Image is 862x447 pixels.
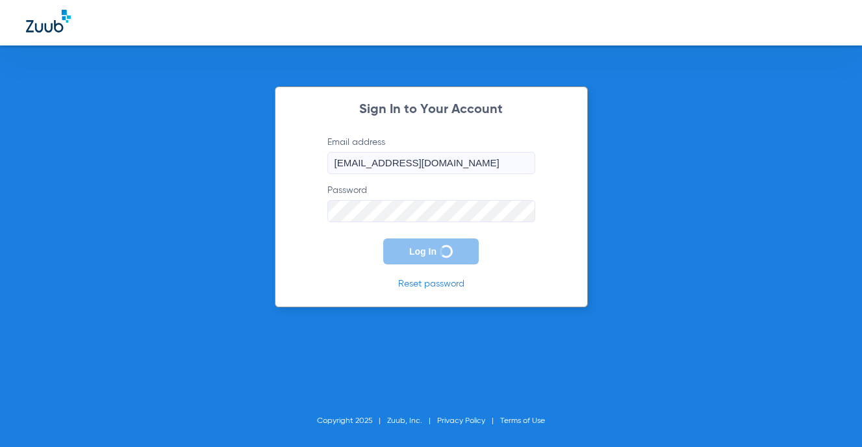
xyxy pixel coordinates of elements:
[387,415,437,428] li: Zuub, Inc.
[398,279,464,288] a: Reset password
[308,103,555,116] h2: Sign In to Your Account
[500,417,545,425] a: Terms of Use
[26,10,71,32] img: Zuub Logo
[327,136,535,174] label: Email address
[409,246,437,257] span: Log In
[383,238,479,264] button: Log In
[437,417,485,425] a: Privacy Policy
[327,152,535,174] input: Email address
[797,385,862,447] iframe: Chat Widget
[327,200,535,222] input: Password
[327,184,535,222] label: Password
[317,415,387,428] li: Copyright 2025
